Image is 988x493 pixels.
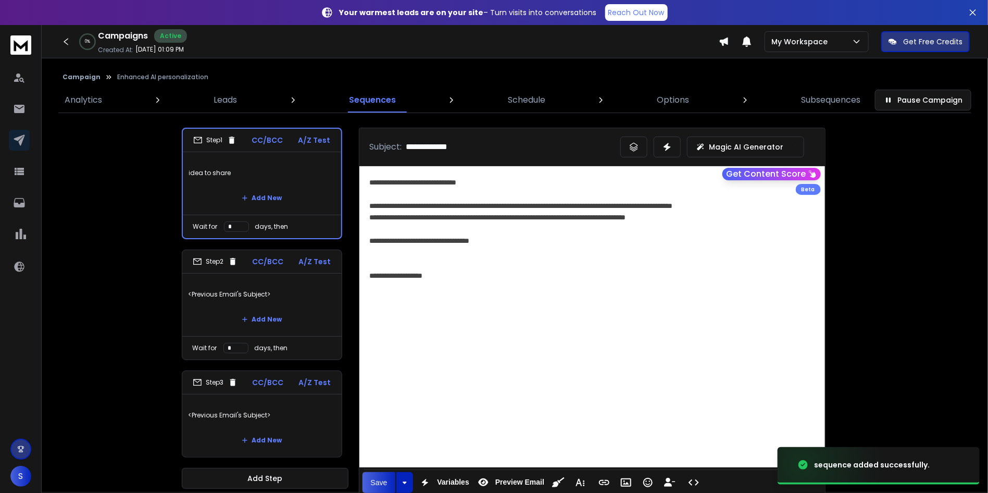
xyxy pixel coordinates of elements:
p: Wait for [193,344,217,352]
h1: Campaigns [98,30,148,42]
p: CC/BCC [252,135,283,145]
button: Insert Unsubscribe Link [660,472,680,493]
a: Leads [208,88,244,113]
p: – Turn visits into conversations [340,7,597,18]
a: Schedule [502,88,552,113]
p: Sequences [349,94,396,106]
p: Subsequences [801,94,860,106]
p: Magic AI Generator [709,142,784,152]
p: A/Z Test [299,377,331,388]
a: Subsequences [795,88,867,113]
strong: Your warmest leads are on your site [340,7,484,18]
button: Save [362,472,396,493]
button: Add New [233,430,291,451]
p: Subject: [370,141,402,153]
p: Get Free Credits [903,36,962,47]
button: S [10,466,31,487]
div: sequence added successfully. [814,460,930,470]
p: [DATE] 01:09 PM [135,45,184,54]
p: CC/BCC [253,256,284,267]
button: Emoticons [638,472,658,493]
button: Clean HTML [548,472,568,493]
a: Reach Out Now [605,4,668,21]
button: Variables [415,472,471,493]
span: Variables [435,478,471,487]
p: A/Z Test [298,135,331,145]
button: Add New [233,188,291,208]
li: Step1CC/BCCA/Z Testidea to shareAdd NewWait fordays, then [182,128,342,239]
button: Get Content Score [722,168,821,180]
div: Step 3 [193,378,237,387]
img: logo [10,35,31,55]
p: Analytics [65,94,102,106]
button: Magic AI Generator [687,137,804,157]
div: Active [154,29,187,43]
button: Campaign [62,73,101,81]
button: Code View [684,472,704,493]
button: More Text [570,472,590,493]
p: days, then [255,223,289,231]
p: days, then [255,344,288,352]
div: Step 2 [193,257,237,266]
a: Analytics [58,88,108,113]
p: <Previous Email's Subject> [189,280,335,309]
button: Insert Link (Ctrl+K) [594,472,614,493]
p: <Previous Email's Subject> [189,401,335,430]
button: Get Free Credits [881,31,970,52]
p: idea to share [189,158,335,188]
p: Enhanced AI personalization [117,73,208,81]
p: Wait for [193,223,218,231]
button: Pause Campaign [875,90,971,110]
li: Step3CC/BCCA/Z Test<Previous Email's Subject>Add New [182,371,342,458]
p: Created At: [98,46,133,54]
span: Preview Email [493,478,546,487]
div: Beta [796,184,821,195]
button: Preview Email [473,472,546,493]
p: 0 % [85,39,90,45]
li: Step2CC/BCCA/Z Test<Previous Email's Subject>Add NewWait fordays, then [182,250,342,360]
p: My Workspace [771,36,832,47]
p: Reach Out Now [608,7,665,18]
p: A/Z Test [299,256,331,267]
p: CC/BCC [253,377,284,388]
button: Add Step [182,468,348,489]
p: Options [657,94,689,106]
div: Step 1 [193,135,236,145]
a: Options [651,88,695,113]
button: Insert Image (Ctrl+P) [616,472,636,493]
p: Leads [214,94,237,106]
button: Add New [233,309,291,330]
p: Schedule [508,94,545,106]
a: Sequences [343,88,402,113]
